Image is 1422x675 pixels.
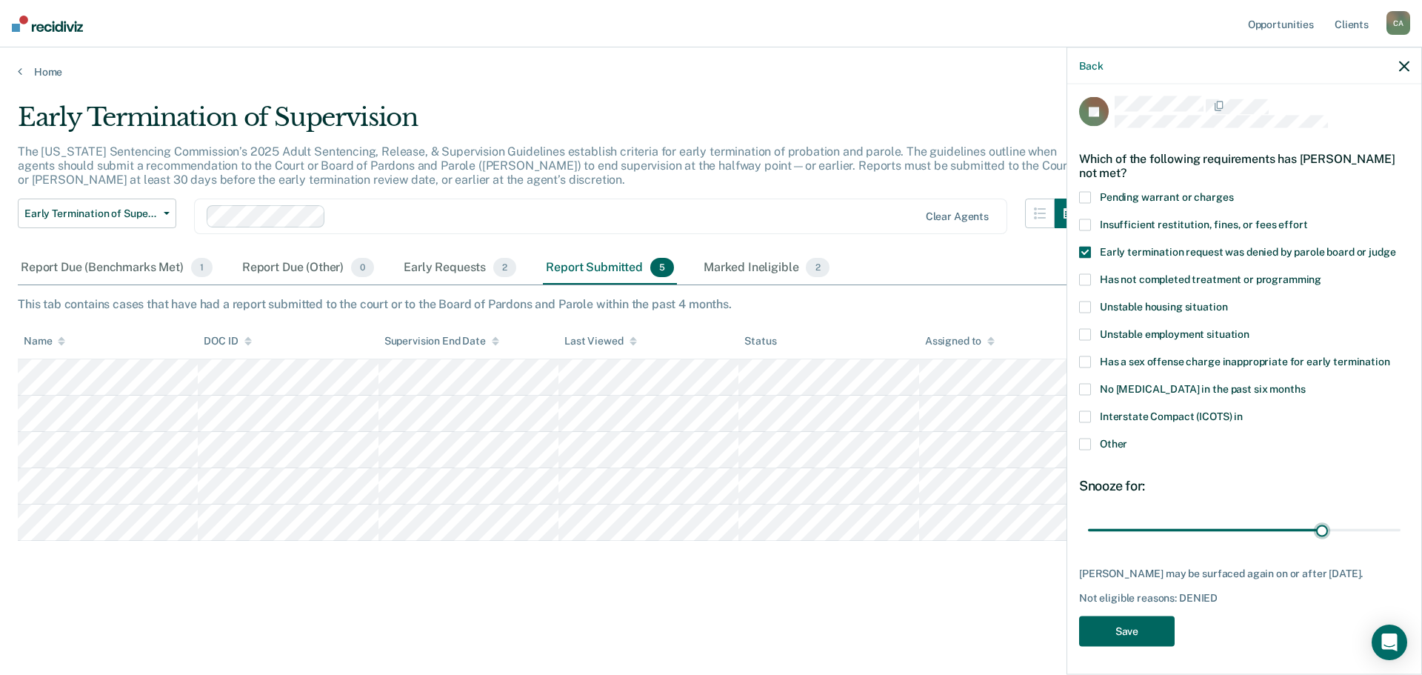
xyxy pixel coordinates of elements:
[351,258,374,277] span: 0
[1100,327,1249,339] span: Unstable employment situation
[1079,477,1409,493] div: Snooze for:
[24,207,158,220] span: Early Termination of Supervision
[239,252,377,285] div: Report Due (Other)
[384,335,499,348] div: Supervision End Date
[1100,437,1127,449] span: Other
[926,210,989,223] div: Clear agents
[650,258,674,277] span: 5
[806,258,829,277] span: 2
[1100,410,1243,422] span: Interstate Compact (ICOTS) in
[543,252,677,285] div: Report Submitted
[1079,592,1409,605] div: Not eligible reasons: DENIED
[1386,11,1410,35] div: C A
[191,258,213,277] span: 1
[1372,625,1407,660] div: Open Intercom Messenger
[18,144,1072,187] p: The [US_STATE] Sentencing Commission’s 2025 Adult Sentencing, Release, & Supervision Guidelines e...
[1100,273,1321,285] span: Has not completed treatment or programming
[24,335,65,348] div: Name
[744,335,776,348] div: Status
[925,335,995,348] div: Assigned to
[493,258,516,277] span: 2
[18,297,1404,311] div: This tab contains cases that have had a report submitted to the court or to the Board of Pardons ...
[1100,382,1305,394] span: No [MEDICAL_DATA] in the past six months
[401,252,519,285] div: Early Requests
[18,102,1084,144] div: Early Termination of Supervision
[1100,355,1390,367] span: Has a sex offense charge inappropriate for early termination
[12,16,83,32] img: Recidiviz
[1079,616,1175,646] button: Save
[701,252,832,285] div: Marked Ineligible
[1079,139,1409,191] div: Which of the following requirements has [PERSON_NAME] not met?
[1100,300,1227,312] span: Unstable housing situation
[1079,567,1409,579] div: [PERSON_NAME] may be surfaced again on or after [DATE].
[1100,190,1233,202] span: Pending warrant or charges
[1100,245,1395,257] span: Early termination request was denied by parole board or judge
[1079,59,1103,72] button: Back
[564,335,636,348] div: Last Viewed
[204,335,251,348] div: DOC ID
[18,65,1404,79] a: Home
[1100,218,1307,230] span: Insufficient restitution, fines, or fees effort
[18,252,216,285] div: Report Due (Benchmarks Met)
